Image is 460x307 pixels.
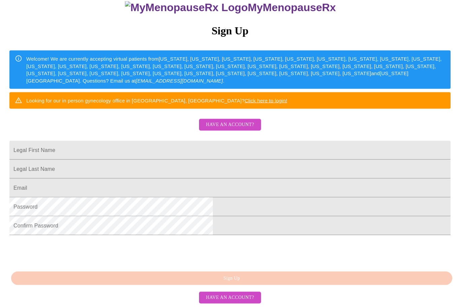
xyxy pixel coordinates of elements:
[206,121,254,129] span: Have an account?
[9,25,451,37] h3: Sign Up
[199,292,261,304] button: Have an account?
[26,53,445,87] div: Welcome! We are currently accepting virtual patients from [US_STATE], [US_STATE], [US_STATE], [US...
[199,119,261,131] button: Have an account?
[9,239,112,265] iframe: reCAPTCHA
[136,78,223,84] em: [EMAIL_ADDRESS][DOMAIN_NAME]
[244,98,287,103] a: Click here to login!
[125,1,248,14] img: MyMenopauseRx Logo
[197,126,262,132] a: Have an account?
[26,94,287,107] div: Looking for our in person gynecology office in [GEOGRAPHIC_DATA], [GEOGRAPHIC_DATA]?
[10,1,451,14] h3: MyMenopauseRx
[206,294,254,302] span: Have an account?
[197,294,262,300] a: Have an account?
